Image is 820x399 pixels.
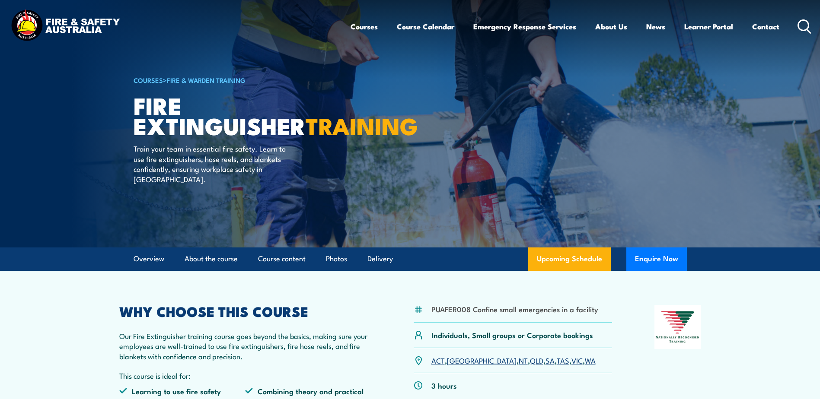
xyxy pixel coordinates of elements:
[528,247,611,271] a: Upcoming Schedule
[134,75,163,85] a: COURSES
[571,355,583,365] a: VIC
[626,247,687,271] button: Enquire Now
[397,15,454,38] a: Course Calendar
[546,355,555,365] a: SA
[473,15,576,38] a: Emergency Response Services
[447,355,517,365] a: [GEOGRAPHIC_DATA]
[119,370,372,380] p: This course is ideal for:
[119,331,372,361] p: Our Fire Extinguisher training course goes beyond the basics, making sure your employees are well...
[367,247,393,270] a: Delivery
[431,355,445,365] a: ACT
[326,247,347,270] a: Photos
[646,15,665,38] a: News
[134,95,347,135] h1: Fire Extinguisher
[119,305,372,317] h2: WHY CHOOSE THIS COURSE
[684,15,733,38] a: Learner Portal
[258,247,306,270] a: Course content
[431,304,598,314] li: PUAFER008 Confine small emergencies in a facility
[595,15,627,38] a: About Us
[431,380,457,390] p: 3 hours
[557,355,569,365] a: TAS
[134,143,291,184] p: Train your team in essential fire safety. Learn to use fire extinguishers, hose reels, and blanke...
[134,75,347,85] h6: >
[752,15,779,38] a: Contact
[431,355,596,365] p: , , , , , , ,
[530,355,543,365] a: QLD
[167,75,246,85] a: Fire & Warden Training
[431,330,593,340] p: Individuals, Small groups or Corporate bookings
[654,305,701,349] img: Nationally Recognised Training logo.
[585,355,596,365] a: WA
[134,247,164,270] a: Overview
[306,107,418,143] strong: TRAINING
[351,15,378,38] a: Courses
[185,247,238,270] a: About the course
[519,355,528,365] a: NT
